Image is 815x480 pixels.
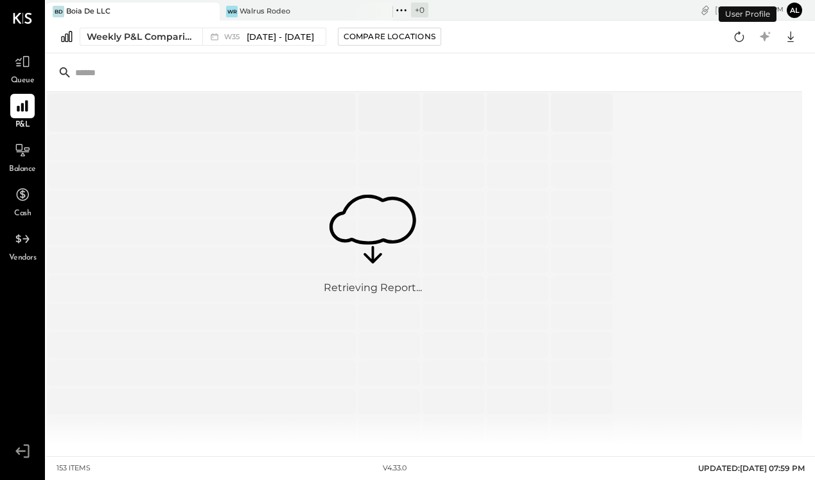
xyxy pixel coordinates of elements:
[53,6,64,17] div: BD
[745,4,771,16] span: 10 : 25
[224,33,243,40] span: W35
[1,49,44,87] a: Queue
[698,463,805,473] span: UPDATED: [DATE] 07:59 PM
[240,6,290,17] div: Walrus Rodeo
[1,94,44,131] a: P&L
[787,3,802,18] button: Al
[87,30,195,43] div: Weekly P&L Comparison
[719,6,776,22] div: User Profile
[57,463,91,474] div: 153 items
[699,3,712,17] div: copy link
[15,120,30,131] span: P&L
[9,164,36,175] span: Balance
[324,281,422,296] div: Retrieving Report...
[715,4,784,16] div: [DATE]
[773,5,784,14] span: pm
[11,75,35,87] span: Queue
[383,463,407,474] div: v 4.33.0
[226,6,238,17] div: WR
[80,28,326,46] button: Weekly P&L Comparison W35[DATE] - [DATE]
[66,6,110,17] div: Boia De LLC
[9,253,37,264] span: Vendors
[1,138,44,175] a: Balance
[338,28,441,46] button: Compare Locations
[14,208,31,220] span: Cash
[411,3,428,17] div: + 0
[1,227,44,264] a: Vendors
[247,31,314,43] span: [DATE] - [DATE]
[1,182,44,220] a: Cash
[344,31,435,42] div: Compare Locations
